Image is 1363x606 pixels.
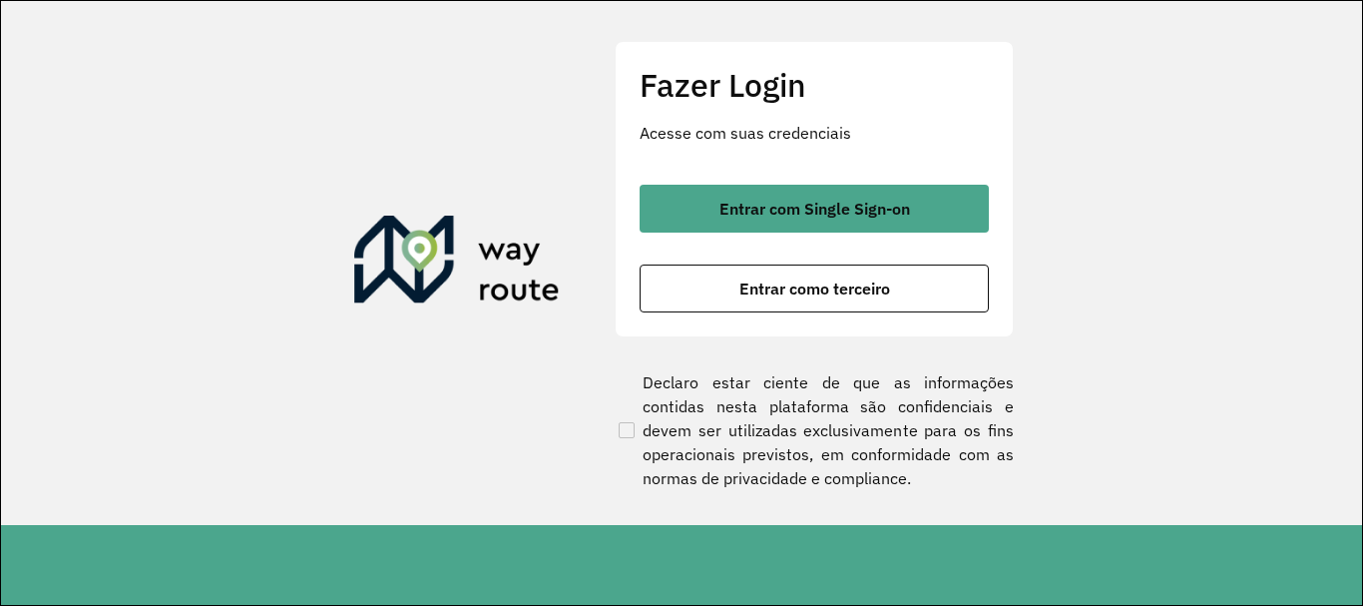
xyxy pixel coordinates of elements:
span: Entrar com Single Sign-on [719,201,910,217]
img: Roteirizador AmbevTech [354,216,560,311]
span: Entrar como terceiro [739,281,890,297]
label: Declaro estar ciente de que as informações contidas nesta plataforma são confidenciais e devem se... [615,370,1014,490]
p: Acesse com suas credenciais [640,121,989,145]
h2: Fazer Login [640,66,989,104]
button: button [640,265,989,312]
button: button [640,185,989,233]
